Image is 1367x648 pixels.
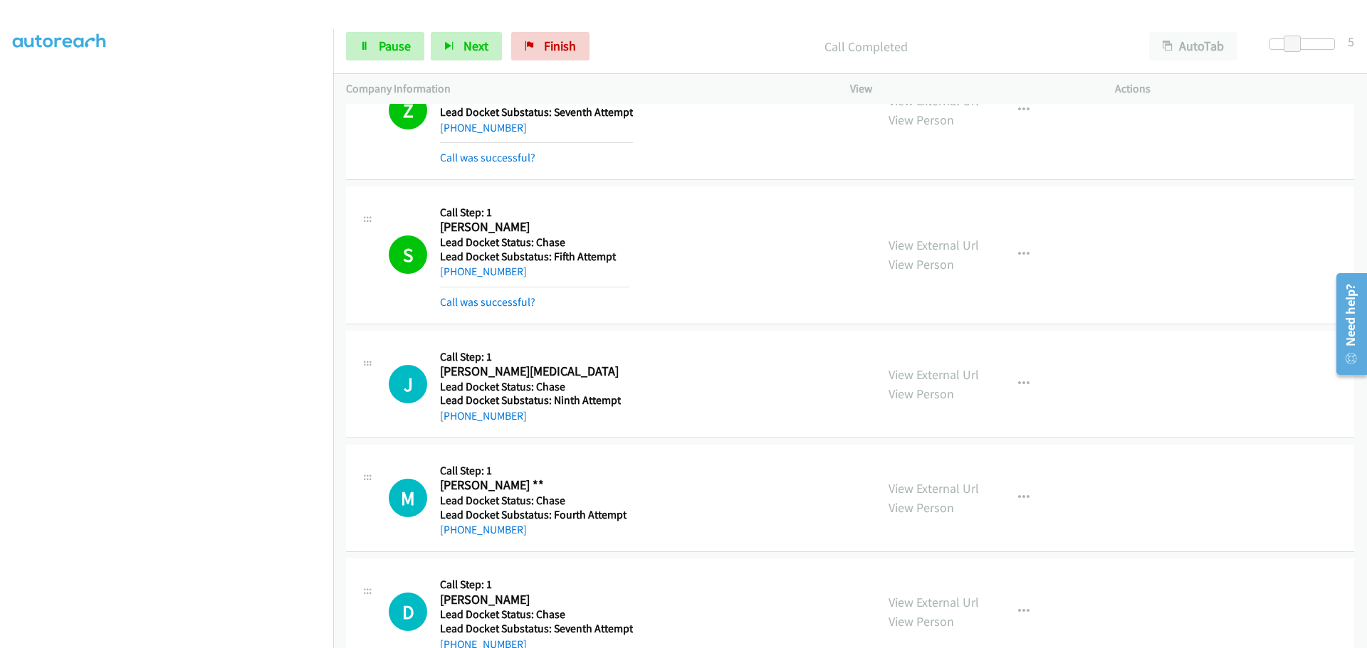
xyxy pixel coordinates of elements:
[440,523,527,536] a: [PHONE_NUMBER]
[389,91,427,129] h1: Z
[440,380,621,394] h5: Lead Docket Status: Chase
[850,80,1089,97] p: View
[1149,32,1237,60] button: AutoTab
[440,350,621,364] h5: Call Step: 1
[440,464,627,478] h5: Call Step: 1
[889,480,979,496] a: View External Url
[440,393,621,408] h5: Lead Docket Substatus: Ninth Attempt
[544,38,576,54] span: Finish
[389,365,427,403] h1: J
[1115,80,1354,97] p: Actions
[440,477,627,494] h2: [PERSON_NAME] **
[440,578,633,592] h5: Call Step: 1
[440,363,621,380] h2: [PERSON_NAME][MEDICAL_DATA]
[389,593,427,631] h1: D
[609,37,1124,56] p: Call Completed
[889,237,979,253] a: View External Url
[440,206,629,220] h5: Call Step: 1
[440,121,527,134] a: [PHONE_NUMBER]
[389,235,427,274] h1: S
[389,479,427,517] h1: M
[889,366,979,383] a: View External Url
[440,265,527,278] a: [PHONE_NUMBER]
[889,386,954,402] a: View Person
[431,32,502,60] button: Next
[389,365,427,403] div: The call is yet to be attempted
[440,409,527,423] a: [PHONE_NUMBER]
[889,499,954,516] a: View Person
[440,607,633,622] h5: Lead Docket Status: Chase
[440,105,633,119] h5: Lead Docket Substatus: Seventh Attempt
[511,32,590,60] a: Finish
[440,151,535,164] a: Call was successful?
[440,235,629,250] h5: Lead Docket Status: Chase
[346,80,824,97] p: Company Information
[889,594,979,610] a: View External Url
[889,112,954,128] a: View Person
[440,494,627,508] h5: Lead Docket Status: Chase
[389,479,427,517] div: The call is yet to be attempted
[1348,32,1354,51] div: 5
[440,219,629,235] h2: [PERSON_NAME]
[463,38,488,54] span: Next
[379,38,411,54] span: Pause
[889,256,954,272] a: View Person
[346,32,424,60] a: Pause
[440,250,629,264] h5: Lead Docket Substatus: Fifth Attempt
[889,613,954,630] a: View Person
[440,508,627,522] h5: Lead Docket Substatus: Fourth Attempt
[440,622,633,636] h5: Lead Docket Substatus: Seventh Attempt
[389,593,427,631] div: The call is yet to be attempted
[440,295,535,309] a: Call was successful?
[440,592,633,608] h2: [PERSON_NAME]
[1326,267,1367,381] iframe: Resource Center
